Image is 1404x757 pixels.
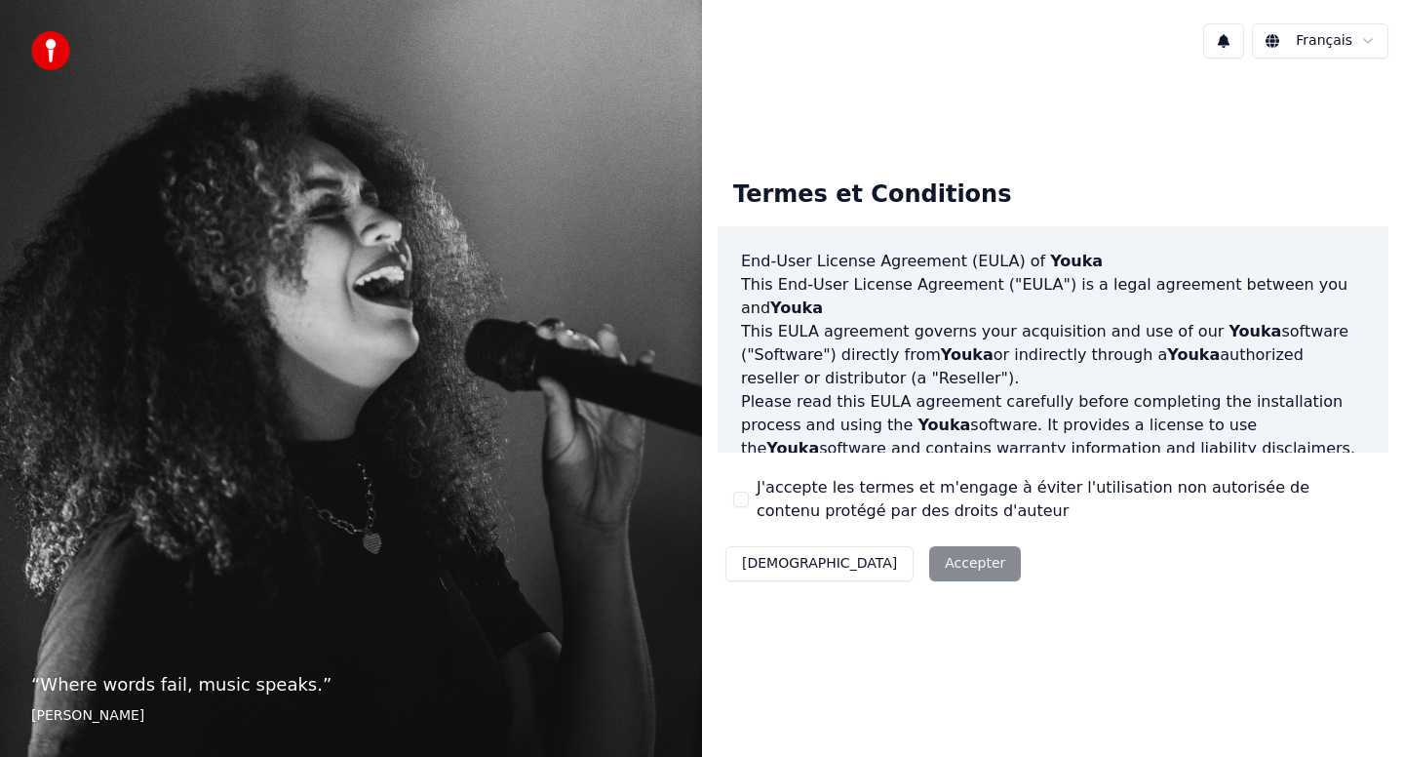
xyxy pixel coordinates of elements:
p: “ Where words fail, music speaks. ” [31,671,671,698]
span: Youka [917,416,970,434]
p: This EULA agreement governs your acquisition and use of our software ("Software") directly from o... [741,320,1365,390]
div: Termes et Conditions [718,164,1027,226]
footer: [PERSON_NAME] [31,706,671,726]
button: [DEMOGRAPHIC_DATA] [725,546,914,581]
h3: End-User License Agreement (EULA) of [741,250,1365,273]
span: Youka [941,345,994,364]
span: Youka [1050,252,1103,270]
label: J'accepte les termes et m'engage à éviter l'utilisation non autorisée de contenu protégé par des ... [757,476,1373,523]
p: Please read this EULA agreement carefully before completing the installation process and using th... [741,390,1365,460]
span: Youka [766,439,819,458]
span: Youka [1228,322,1281,340]
span: Youka [770,299,823,317]
img: youka [31,31,70,70]
span: Youka [1167,345,1220,364]
p: This End-User License Agreement ("EULA") is a legal agreement between you and [741,273,1365,320]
